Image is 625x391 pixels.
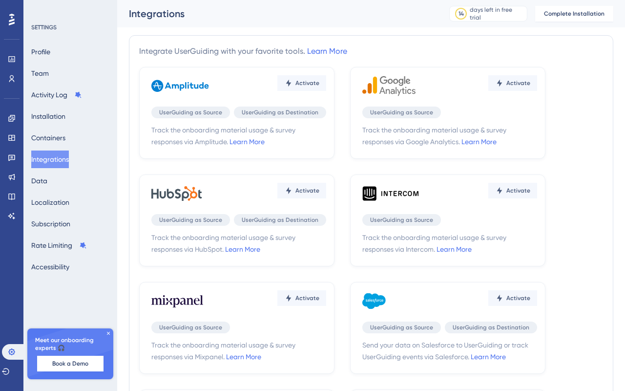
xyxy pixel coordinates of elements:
span: Activate [506,294,530,302]
span: UserGuiding as Destination [453,324,529,331]
span: UserGuiding as Destination [242,109,318,116]
a: Learn More [437,245,472,253]
span: UserGuiding as Source [370,324,433,331]
a: Learn More [226,353,261,361]
button: Activate [488,290,537,306]
span: Activate [295,294,319,302]
a: Learn More [225,245,260,253]
div: Integrate UserGuiding with your favorite tools. [139,45,347,57]
button: Complete Installation [535,6,613,22]
span: Activate [506,79,530,87]
button: Installation [31,108,65,125]
a: Learn More [229,138,265,146]
span: Book a Demo [52,360,88,368]
div: 14 [458,10,464,18]
button: Activate [488,183,537,198]
span: Activate [295,187,319,195]
span: Complete Installation [544,10,604,18]
button: Rate Limiting [31,237,87,254]
button: Activate [277,290,326,306]
button: Subscription [31,215,70,233]
button: Localization [31,194,69,211]
button: Accessibility [31,258,69,276]
div: Integrations [129,7,425,21]
button: Integrations [31,151,69,168]
a: Learn More [461,138,497,146]
span: UserGuiding as Source [159,109,222,116]
div: days left in free trial [470,6,524,22]
button: Data [31,172,47,190]
span: Activate [506,187,530,195]
div: SETTINGS [31,23,110,31]
span: Track the onboarding material usage & survey responses via HubSpot. [151,232,326,255]
span: Activate [295,79,319,87]
span: Track the onboarding material usage & survey responses via Intercom. [362,232,537,255]
span: Meet our onboarding experts 🎧 [35,336,105,352]
span: Send your data on Salesforce to UserGuiding or track UserGuiding events via Salesforce. [362,339,537,363]
span: Track the onboarding material usage & survey responses via Amplitude. [151,124,326,148]
a: Learn More [471,353,506,361]
span: UserGuiding as Source [370,216,433,224]
span: UserGuiding as Destination [242,216,318,224]
span: UserGuiding as Source [159,216,222,224]
button: Activate [488,75,537,91]
span: Track the onboarding material usage & survey responses via Mixpanel. [151,339,326,363]
span: UserGuiding as Source [159,324,222,331]
button: Containers [31,129,65,147]
button: Team [31,65,49,82]
a: Learn More [307,46,347,56]
button: Activate [277,75,326,91]
button: Activity Log [31,86,82,104]
button: Activate [277,183,326,198]
span: Track the onboarding material usage & survey responses via Google Analytics. [362,124,537,148]
button: Profile [31,43,50,61]
button: Book a Demo [37,356,104,371]
span: UserGuiding as Source [370,109,433,116]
